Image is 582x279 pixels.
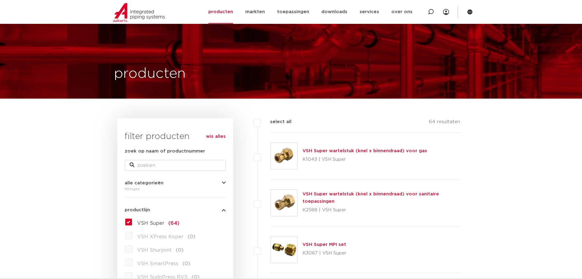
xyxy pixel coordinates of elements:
span: (0) [176,248,184,253]
img: Thumbnail for VSH Super MPI set [271,236,297,263]
span: VSH Shurjoint [137,248,172,253]
span: alle categorieën [125,181,163,185]
h3: filter producten [125,130,226,143]
a: VSH Super MPI set [302,242,346,247]
span: VSH Super [137,221,164,226]
label: zoek op naam of productnummer [125,148,205,155]
p: K3067 | VSH Super [302,248,346,258]
p: K1043 | VSH Super [302,155,427,164]
a: wis alles [206,133,226,140]
a: VSH Super wartelstuk (knel x binnendraad) voor gas [302,149,427,153]
p: 64 resultaten [429,118,460,128]
span: (0) [182,261,190,266]
span: VSH XPress Koper [137,234,184,239]
a: VSH Super wartelstuk (knel x binnendraad) voor sanitaire toepassingen [302,192,439,204]
img: Thumbnail for VSH Super wartelstuk (knel x binnendraad) voor sanitaire toepassingen [271,190,297,216]
span: (64) [168,221,179,226]
div: fittingen [125,185,226,193]
span: (0) [188,234,196,239]
img: Thumbnail for VSH Super wartelstuk (knel x binnendraad) voor gas [271,143,297,169]
button: alle categorieën [125,181,226,185]
span: productlijn [125,208,150,212]
h1: producten [114,64,186,84]
button: productlijn [125,208,226,212]
input: zoeken [125,160,226,171]
span: VSH SmartPress [137,261,178,266]
p: K2588 | VSH Super [302,205,460,215]
label: select all [261,118,291,126]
